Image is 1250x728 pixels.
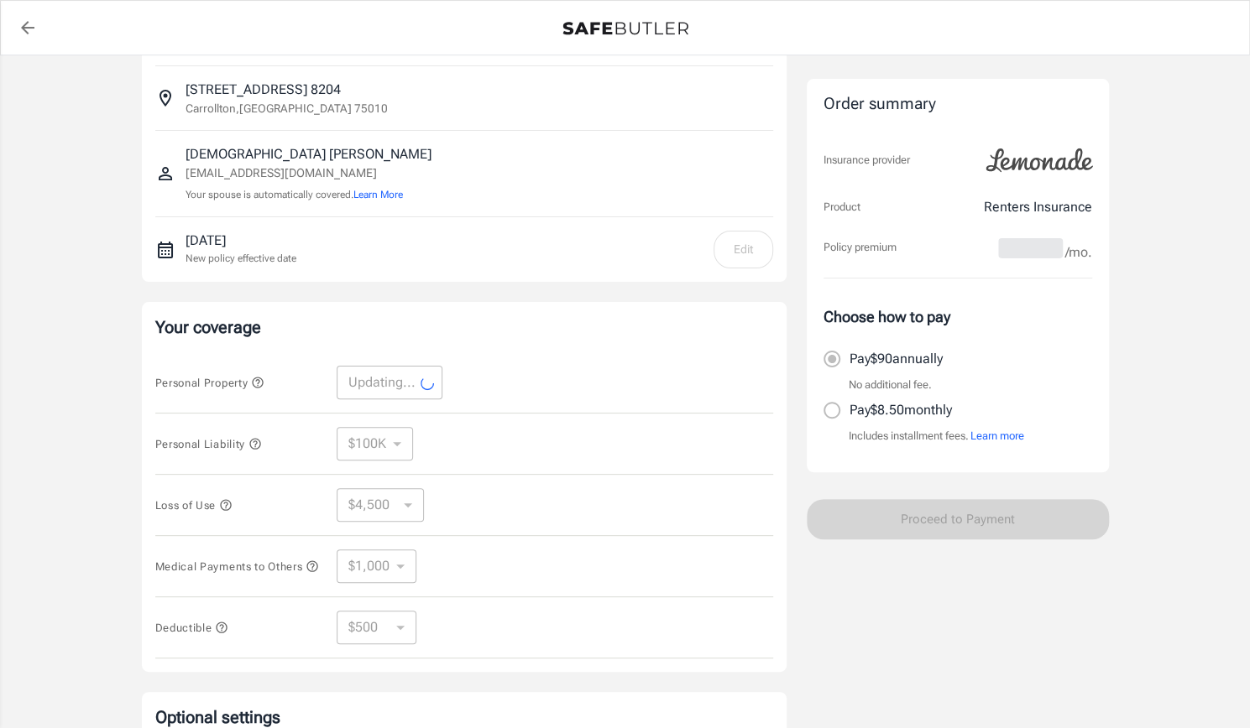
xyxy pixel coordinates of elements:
p: Pay $90 annually [850,349,943,369]
p: Insurance provider [824,152,910,169]
p: Your spouse is automatically covered. [186,187,431,203]
p: Pay $8.50 monthly [850,400,952,420]
button: Deductible [155,617,229,637]
button: Personal Liability [155,434,262,454]
p: [STREET_ADDRESS] 8204 [186,80,341,100]
p: Carrollton , [GEOGRAPHIC_DATA] 75010 [186,100,388,117]
p: Choose how to pay [824,305,1092,328]
span: Medical Payments to Others [155,560,320,573]
button: Learn more [970,428,1024,445]
img: Lemonade [976,137,1102,184]
p: No additional fee. [849,377,932,393]
div: Order summary [824,92,1092,117]
svg: Insured address [155,88,175,108]
p: [DEMOGRAPHIC_DATA] [PERSON_NAME] [186,144,431,164]
span: Personal Liability [155,438,262,450]
button: Medical Payments to Others [155,556,320,576]
p: Product [824,199,860,216]
p: Includes installment fees. [849,428,1024,445]
p: [DATE] [186,231,296,251]
p: Renters Insurance [984,197,1092,217]
svg: New policy start date [155,240,175,260]
span: Personal Property [155,377,264,389]
span: Deductible [155,621,229,634]
button: Loss of Use [155,495,233,515]
button: Learn More [353,187,403,202]
span: Loss of Use [155,499,233,512]
p: Policy premium [824,239,897,256]
p: [EMAIL_ADDRESS][DOMAIN_NAME] [186,164,431,182]
a: back to quotes [11,11,44,44]
span: /mo. [1065,241,1092,264]
button: Personal Property [155,372,264,393]
img: Back to quotes [562,22,688,35]
svg: Insured person [155,164,175,184]
p: New policy effective date [186,251,296,266]
p: Your coverage [155,315,773,339]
